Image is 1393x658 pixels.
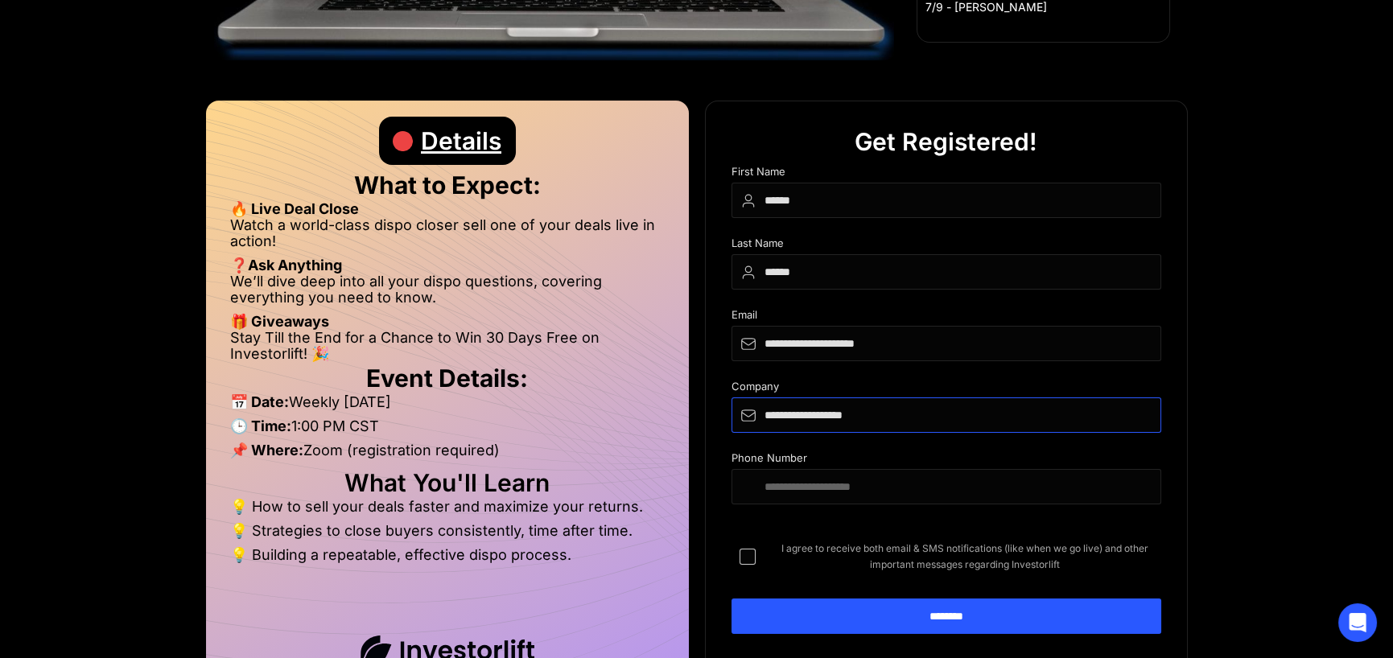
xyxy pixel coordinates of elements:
li: Weekly [DATE] [230,394,665,418]
li: Stay Till the End for a Chance to Win 30 Days Free on Investorlift! 🎉 [230,330,665,362]
span: I agree to receive both email & SMS notifications (like when we go live) and other important mess... [769,541,1161,573]
div: Last Name [732,237,1161,254]
li: Zoom (registration required) [230,442,665,467]
div: Company [732,380,1161,397]
strong: 📌 Where: [230,442,303,459]
div: Email [732,309,1161,326]
h2: What You'll Learn [230,475,665,491]
div: First Name [732,166,1161,183]
div: Get Registered! [855,117,1037,166]
div: Open Intercom Messenger [1338,603,1377,642]
strong: ❓Ask Anything [230,257,342,273]
li: 💡 How to sell your deals faster and maximize your returns. [230,499,665,523]
strong: Event Details: [366,364,528,393]
strong: 📅 Date: [230,393,289,410]
strong: 🕒 Time: [230,417,291,434]
div: Phone Number [732,452,1161,469]
strong: 🎁 Giveaways [230,313,329,330]
strong: What to Expect: [354,171,541,199]
li: Watch a world-class dispo closer sell one of your deals live in action! [230,217,665,257]
strong: 🔥 Live Deal Close [230,200,359,217]
li: 💡 Strategies to close buyers consistently, time after time. [230,523,665,547]
div: Details [421,117,501,165]
li: We’ll dive deep into all your dispo questions, covering everything you need to know. [230,273,665,314]
li: 💡 Building a repeatable, effective dispo process. [230,547,665,563]
li: 1:00 PM CST [230,418,665,442]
